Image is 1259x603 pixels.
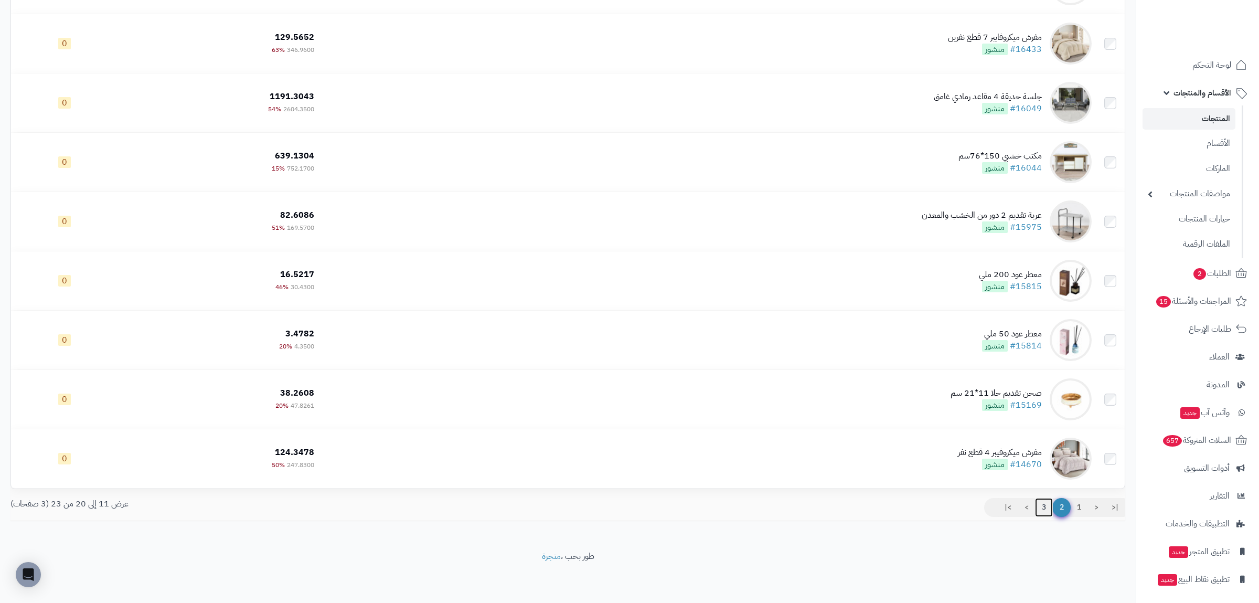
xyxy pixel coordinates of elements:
span: 50% [272,460,285,470]
a: 1 [1070,498,1088,517]
a: التطبيقات والخدمات [1143,511,1253,536]
span: 0 [58,97,71,109]
span: طلبات الإرجاع [1189,322,1231,336]
a: متجرة [542,550,561,563]
a: الطلبات2 [1143,261,1253,286]
span: 124.3478 [275,446,314,459]
div: عربة تقديم 2 دور من الخشب والمعدن [922,209,1042,221]
span: 247.8300 [287,460,314,470]
a: تطبيق نقاط البيعجديد [1143,567,1253,592]
a: > [1018,498,1036,517]
a: < [1087,498,1105,517]
span: منشور [982,459,1008,470]
img: معطر عود 200 ملي [1050,260,1092,302]
span: 20% [279,342,292,351]
span: الطلبات [1192,266,1231,281]
span: منشور [982,281,1008,292]
span: جديد [1158,574,1177,586]
span: 0 [58,156,71,168]
a: 3 [1035,498,1053,517]
span: 129.5652 [275,31,314,44]
span: منشور [982,399,1008,411]
div: مكتب خشبي 150*76سم [958,150,1042,162]
span: 38.2608 [280,387,314,399]
a: #14670 [1010,458,1042,471]
span: 657 [1162,435,1182,447]
a: الأقسام [1143,132,1235,155]
span: التطبيقات والخدمات [1166,516,1230,531]
span: 639.1304 [275,150,314,162]
a: #15815 [1010,280,1042,293]
img: logo-2.png [1188,18,1249,40]
span: أدوات التسويق [1184,461,1230,475]
span: 0 [58,275,71,287]
span: السلات المتروكة [1162,433,1231,448]
div: معطر عود 50 ملي [982,328,1042,340]
span: الأقسام والمنتجات [1173,86,1231,100]
a: العملاء [1143,344,1253,369]
span: المراجعات والأسئلة [1155,294,1231,309]
div: جلسة حديقة 4 مقاعد رمادي غامق [934,91,1042,103]
a: #16049 [1010,102,1042,115]
span: المدونة [1207,377,1230,392]
span: 0 [58,38,71,49]
a: مواصفات المنتجات [1143,183,1235,205]
a: المراجعات والأسئلة15 [1143,289,1253,314]
img: صحن تقديم حلا 11*21 سم [1050,378,1092,420]
span: 752.1700 [287,164,314,173]
span: تطبيق المتجر [1168,544,1230,559]
img: مكتب خشبي 150*76سم [1050,141,1092,183]
a: #15975 [1010,221,1042,234]
a: #16044 [1010,162,1042,174]
div: مفرش ميكروفايبر 7 قطع نفرين [948,31,1042,44]
a: #15814 [1010,340,1042,352]
span: 15% [272,164,285,173]
span: 0 [58,453,71,464]
span: 0 [58,334,71,346]
span: 346.9600 [287,45,314,55]
img: مفرش ميكروفيبر 4 قطع نفر [1050,438,1092,480]
span: 16.5217 [280,268,314,281]
span: 1191.3043 [270,90,314,103]
div: Open Intercom Messenger [16,562,41,587]
img: جلسة حديقة 4 مقاعد رمادي غامق [1050,82,1092,124]
span: جديد [1169,546,1188,558]
span: 63% [272,45,285,55]
div: معطر عود 200 ملي [979,269,1042,281]
div: عرض 11 إلى 20 من 23 (3 صفحات) [3,498,568,510]
div: صحن تقديم حلا 11*21 سم [951,387,1042,399]
span: 169.5700 [287,223,314,232]
a: الماركات [1143,157,1235,180]
a: لوحة التحكم [1143,52,1253,78]
a: المدونة [1143,372,1253,397]
span: 0 [58,216,71,227]
span: 47.8261 [291,401,314,410]
span: منشور [982,103,1008,114]
span: 20% [275,401,289,410]
a: السلات المتروكة657 [1143,428,1253,453]
span: جديد [1180,407,1200,419]
a: الملفات الرقمية [1143,233,1235,256]
div: مفرش ميكروفيبر 4 قطع نفر [958,447,1042,459]
span: منشور [982,162,1008,174]
a: وآتس آبجديد [1143,400,1253,425]
span: 82.6086 [280,209,314,221]
span: 3.4782 [285,327,314,340]
span: وآتس آب [1179,405,1230,420]
a: #15169 [1010,399,1042,411]
span: 2 [1052,498,1071,517]
a: أدوات التسويق [1143,456,1253,481]
span: منشور [982,340,1008,352]
span: لوحة التحكم [1192,58,1231,72]
span: 0 [58,394,71,405]
a: >| [998,498,1018,517]
span: 2604.3500 [283,104,314,114]
a: المنتجات [1143,108,1235,130]
span: العملاء [1209,350,1230,364]
a: التقارير [1143,483,1253,509]
img: معطر عود 50 ملي [1050,319,1092,361]
a: |< [1105,498,1125,517]
span: 2 [1193,268,1207,280]
span: التقارير [1210,489,1230,503]
a: خيارات المنتجات [1143,208,1235,230]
